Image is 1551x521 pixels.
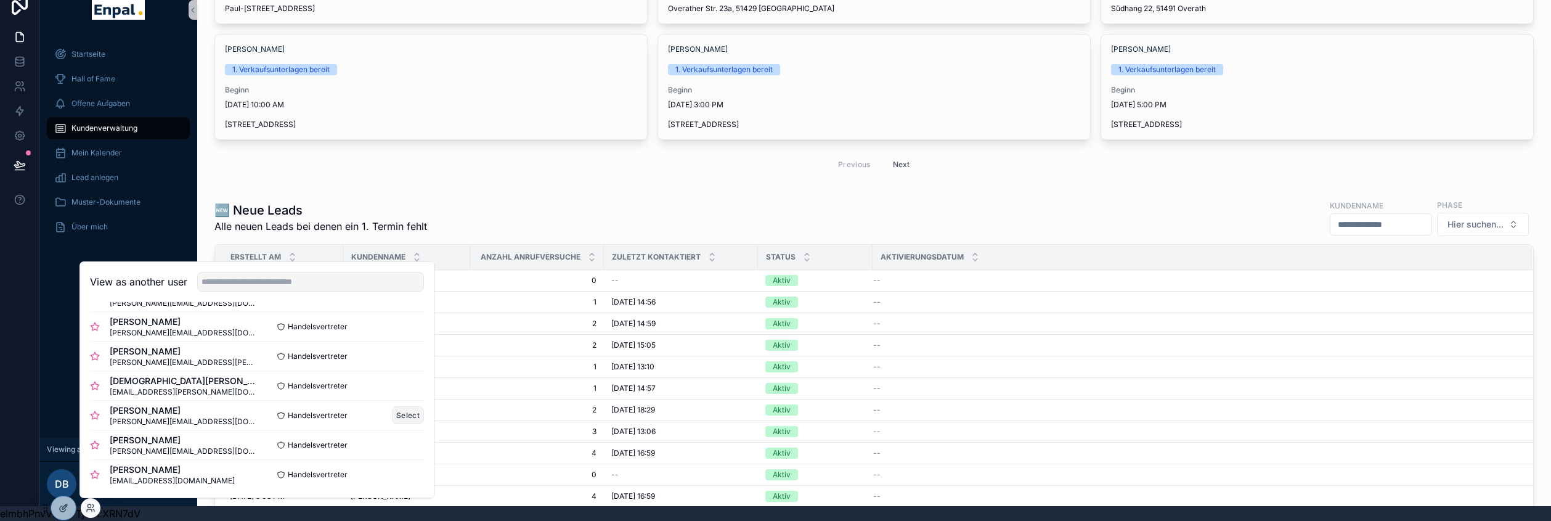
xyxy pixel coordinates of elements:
button: Select [392,406,424,424]
a: -- [873,470,1517,480]
span: Startseite [71,49,105,59]
span: Handelsvertreter [288,411,348,420]
span: Anzahl Anrufversuche [481,252,580,262]
span: Lead anlegen [71,173,118,183]
span: Hall of Fame [71,74,115,84]
span: [EMAIL_ADDRESS][DOMAIN_NAME] [110,476,235,486]
a: Aktiv [765,491,865,502]
button: Next [884,155,919,174]
a: Aktiv [765,361,865,372]
a: Aktiv [765,275,865,286]
a: Aktiv [765,297,865,308]
span: -- [611,470,619,480]
div: Aktiv [773,340,791,351]
div: Aktiv [773,318,791,329]
span: Beginn [225,85,637,95]
span: [DATE] 14:59 [611,319,656,329]
span: Paul-[STREET_ADDRESS] [225,4,637,14]
a: [PERSON_NAME] [668,44,728,54]
a: Aktiv [765,318,865,329]
a: -- [873,427,1517,437]
a: 2 [478,405,596,415]
span: Südhang 22, 51491 Overath [1111,4,1523,14]
span: [STREET_ADDRESS] [225,120,637,129]
div: Aktiv [773,383,791,394]
a: Aktiv [765,340,865,351]
a: Aktiv [765,383,865,394]
span: 1 [478,384,596,393]
div: Aktiv [773,361,791,372]
a: -- [873,491,1517,501]
a: 4 [478,491,596,501]
span: [PERSON_NAME] [110,464,235,476]
span: Mein Kalender [71,148,122,158]
a: -- [873,297,1517,307]
span: Muster-Dokumente [71,197,140,207]
span: Handelsvertreter [288,381,348,391]
span: Handelsvertreter [288,351,348,361]
a: Aktiv [765,469,865,480]
a: -- [873,448,1517,458]
a: [DATE] 16:59 [611,448,751,458]
a: Aktiv [765,448,865,459]
div: Aktiv [773,404,791,416]
span: [DATE] 10:00 AM [225,100,637,110]
a: [DATE] 18:29 [611,405,751,415]
span: [PERSON_NAME][EMAIL_ADDRESS][DOMAIN_NAME] [110,328,257,338]
a: 0 [478,470,596,480]
span: [DATE] 15:05 [611,340,656,350]
div: Aktiv [773,426,791,437]
span: -- [873,427,881,437]
span: -- [873,297,881,307]
a: [DATE] 16:59 [611,491,751,501]
a: Über mich [47,216,190,238]
div: Aktiv [773,491,791,502]
span: Overather Str. 23a, 51429 [GEOGRAPHIC_DATA] [668,4,1080,14]
span: -- [873,405,881,415]
div: 1. Verkaufsunterlagen bereit [675,64,773,75]
span: [PERSON_NAME] [1111,44,1171,54]
a: [DATE] 14:59 [611,319,751,329]
a: 1 [478,362,596,372]
span: Kundenverwaltung [71,123,137,133]
span: [PERSON_NAME] [110,404,257,417]
span: 3 [478,427,596,437]
div: scrollable content [39,35,197,438]
a: 2 [478,340,596,350]
span: [PERSON_NAME] [110,434,257,446]
a: 2 [478,319,596,329]
a: -- [611,470,751,480]
span: [DATE] 14:57 [611,384,656,393]
label: Kundenname [1330,200,1383,211]
label: Phase [1437,199,1462,210]
a: Lead anlegen [47,166,190,189]
span: [STREET_ADDRESS] [668,120,1080,129]
span: Status [766,252,796,262]
span: [DATE] 13:10 [611,362,654,372]
span: [EMAIL_ADDRESS][PERSON_NAME][DOMAIN_NAME] [110,387,257,397]
span: [STREET_ADDRESS] [1111,120,1523,129]
a: 1 [478,297,596,307]
div: Aktiv [773,448,791,459]
span: 4 [478,448,596,458]
span: Erstellt Am [230,252,281,262]
span: -- [873,276,881,285]
span: [PERSON_NAME] [110,316,257,328]
a: -- [873,319,1517,329]
span: Kundenname [351,252,405,262]
span: [PERSON_NAME][EMAIL_ADDRESS][DOMAIN_NAME] [110,417,257,427]
span: [PERSON_NAME][EMAIL_ADDRESS][PERSON_NAME][DOMAIN_NAME] [110,358,257,367]
a: -- [873,362,1517,372]
span: 0 [478,276,596,285]
a: Offene Aufgaben [47,92,190,115]
a: Hall of Fame [47,68,190,90]
span: [DATE] 3:00 PM [668,100,1080,110]
span: -- [873,448,881,458]
span: Viewing as Dieter [47,445,108,454]
div: Aktiv [773,469,791,480]
span: -- [873,384,881,393]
